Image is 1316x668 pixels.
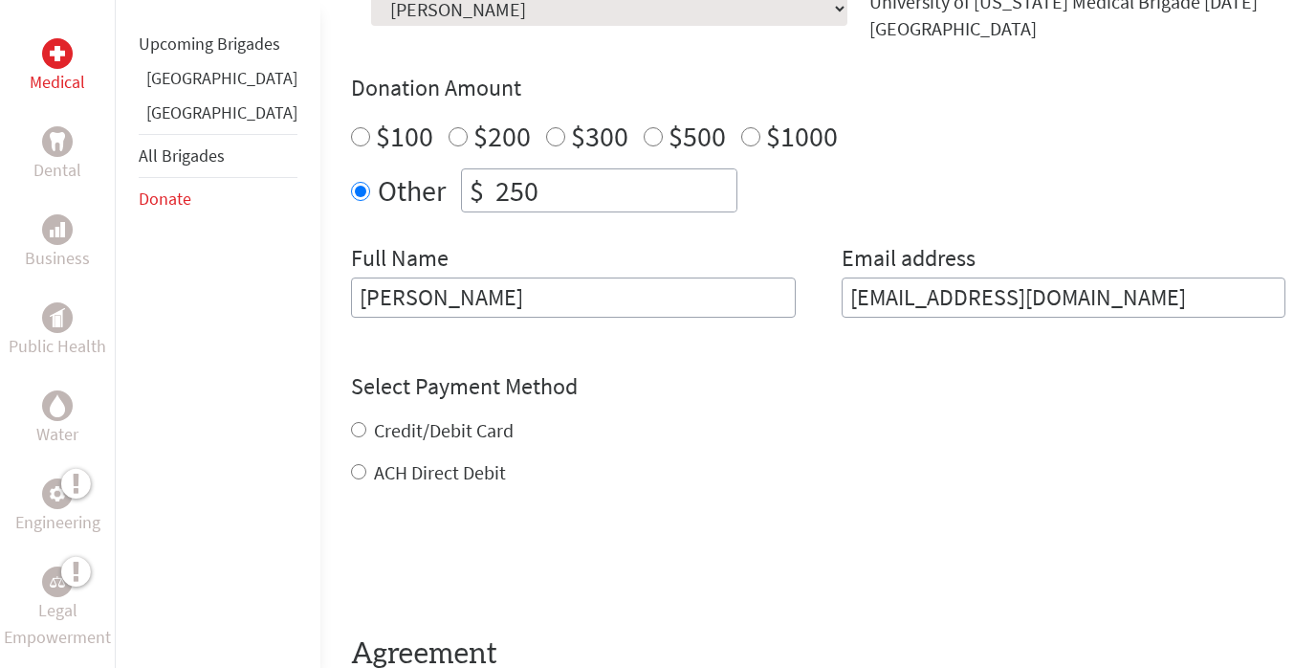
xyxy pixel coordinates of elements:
div: Legal Empowerment [42,567,73,597]
label: $1000 [766,118,838,154]
label: $300 [571,118,628,154]
p: Business [25,245,90,272]
p: Dental [33,157,81,184]
a: EngineeringEngineering [15,479,100,536]
li: Honduras [139,100,297,134]
input: Your Email [842,278,1286,318]
img: Dental [50,132,65,150]
label: Full Name [351,243,449,278]
a: All Brigades [139,145,225,167]
label: $100 [376,118,433,154]
label: $200 [473,118,531,154]
div: $ [462,169,492,212]
li: Greece [139,65,297,100]
img: Water [50,394,65,416]
h4: Select Payment Method [351,371,1285,402]
p: Public Health [9,333,106,360]
label: ACH Direct Debit [374,460,506,484]
a: Public HealthPublic Health [9,302,106,360]
a: MedicalMedical [30,38,85,96]
li: Donate [139,178,297,220]
label: $500 [669,118,726,154]
a: BusinessBusiness [25,214,90,272]
li: Upcoming Brigades [139,23,297,65]
a: Donate [139,188,191,210]
input: Enter Amount [492,169,736,212]
p: Engineering [15,509,100,536]
a: [GEOGRAPHIC_DATA] [146,67,297,89]
p: Medical [30,69,85,96]
img: Legal Empowerment [50,576,65,588]
img: Business [50,222,65,237]
a: Legal EmpowermentLegal Empowerment [4,567,111,651]
div: Business [42,214,73,245]
div: Engineering [42,479,73,509]
iframe: reCAPTCHA [351,524,642,599]
a: Upcoming Brigades [139,33,280,55]
h4: Donation Amount [351,73,1285,103]
p: Water [36,421,78,448]
img: Medical [50,46,65,61]
img: Public Health [50,308,65,327]
label: Email address [842,243,976,278]
input: Enter Full Name [351,278,796,318]
label: Other [378,168,446,212]
li: All Brigades [139,134,297,178]
div: Water [42,390,73,421]
p: Legal Empowerment [4,597,111,651]
img: Engineering [50,486,65,501]
a: [GEOGRAPHIC_DATA] [146,101,297,123]
a: WaterWater [36,390,78,448]
label: Credit/Debit Card [374,418,514,442]
div: Medical [42,38,73,69]
a: DentalDental [33,126,81,184]
div: Dental [42,126,73,157]
div: Public Health [42,302,73,333]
